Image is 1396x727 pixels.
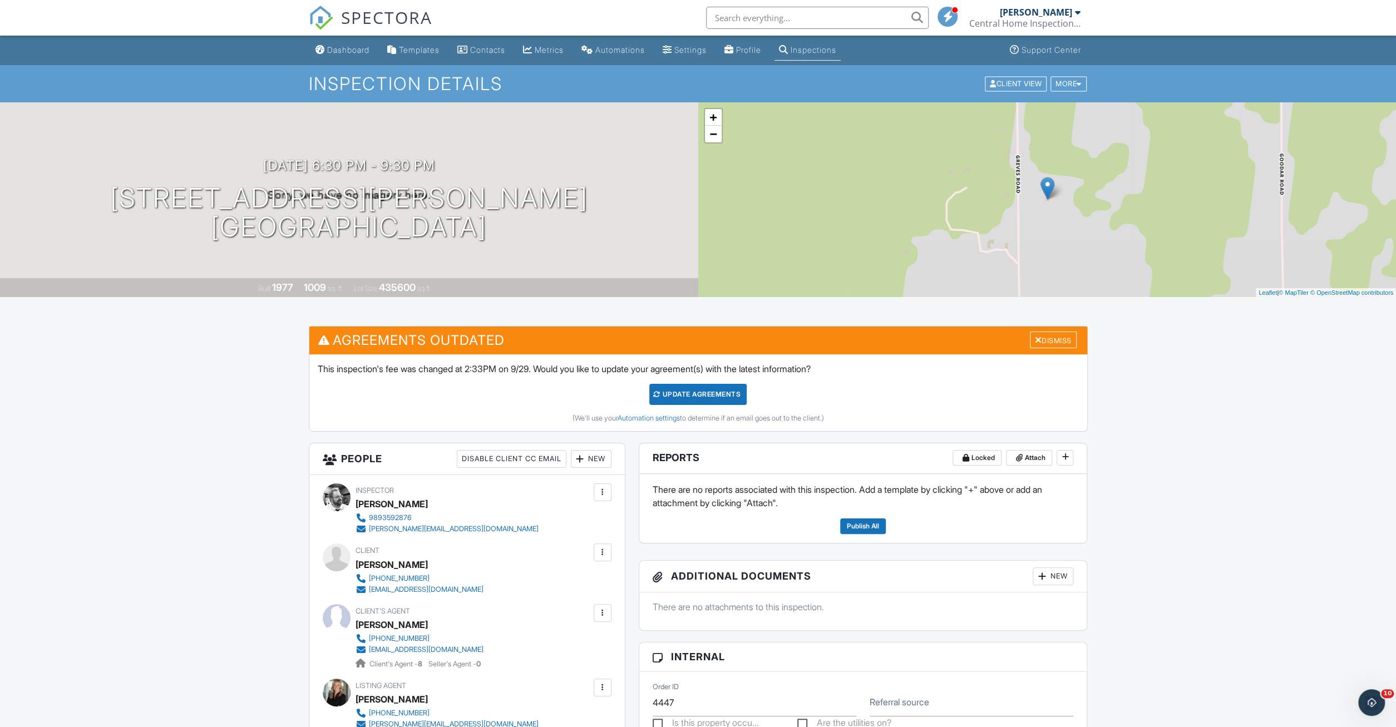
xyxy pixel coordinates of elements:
a: [PHONE_NUMBER] [356,573,484,584]
div: [PHONE_NUMBER] [369,709,430,718]
div: Client View [985,76,1047,91]
a: Zoom in [705,109,722,126]
a: Contacts [453,40,510,61]
span: Built [258,284,270,293]
a: Support Center [1005,40,1086,61]
div: 9893592876 [369,513,412,522]
a: SPECTORA [309,15,432,38]
a: [PHONE_NUMBER] [356,708,539,719]
iframe: Intercom live chat [1358,689,1385,716]
div: More [1050,76,1087,91]
div: [EMAIL_ADDRESS][DOMAIN_NAME] [369,585,484,594]
div: [EMAIL_ADDRESS][DOMAIN_NAME] [369,645,484,654]
p: There are no attachments to this inspection. [653,601,1074,613]
a: Leaflet [1259,289,1277,296]
span: Lot Size [354,284,377,293]
span: Listing Agent [356,681,406,690]
a: © MapTiler [1279,289,1309,296]
span: Client's Agent [356,607,410,615]
div: Automations [595,45,645,55]
a: Dashboard [311,40,374,61]
div: Templates [399,45,440,55]
div: 1977 [272,281,293,293]
a: Inspections [775,40,841,61]
a: [PERSON_NAME] [356,691,428,708]
div: 435600 [379,281,416,293]
a: Company Profile [720,40,766,61]
div: New [571,450,611,468]
a: Templates [383,40,444,61]
h3: Additional Documents [639,561,1087,592]
div: Central Home Inspections Inc [969,18,1081,29]
div: Contacts [470,45,505,55]
a: © OpenStreetMap contributors [1310,289,1393,296]
span: SPECTORA [341,6,432,29]
span: sq.ft. [417,284,431,293]
a: Metrics [519,40,568,61]
label: Referral source [870,696,929,708]
h3: People [309,443,625,475]
div: Update Agreements [649,384,747,405]
a: Client View [984,79,1049,87]
div: [PHONE_NUMBER] [369,634,430,643]
a: 9893592876 [356,512,539,523]
div: | [1256,288,1396,298]
div: New [1033,567,1073,585]
div: Support Center [1022,45,1081,55]
img: The Best Home Inspection Software - Spectora [309,6,333,30]
div: Metrics [535,45,564,55]
a: [EMAIL_ADDRESS][DOMAIN_NAME] [356,644,484,655]
a: Automation settings [618,414,680,422]
a: Automations (Basic) [577,40,649,61]
a: [PERSON_NAME][EMAIL_ADDRESS][DOMAIN_NAME] [356,523,539,535]
div: Dismiss [1030,332,1077,349]
h1: Inspection Details [309,74,1088,93]
span: Client's Agent - [369,660,424,668]
div: Inspections [791,45,836,55]
span: Seller's Agent - [428,660,481,668]
div: Settings [674,45,707,55]
div: [PERSON_NAME][EMAIL_ADDRESS][DOMAIN_NAME] [369,525,539,533]
strong: 0 [476,660,481,668]
div: (We'll use your to determine if an email goes out to the client.) [318,414,1079,423]
a: [PERSON_NAME] [356,616,428,633]
div: 1009 [304,281,326,293]
a: [PHONE_NUMBER] [356,633,484,644]
h3: [DATE] 6:30 pm - 9:30 pm [263,158,435,173]
div: This inspection's fee was changed at 2:33PM on 9/29. Would you like to update your agreement(s) w... [309,354,1087,431]
div: Dashboard [327,45,369,55]
div: [PERSON_NAME] [356,496,428,512]
div: Disable Client CC Email [457,450,566,468]
div: [PERSON_NAME] [356,556,428,573]
div: [PHONE_NUMBER] [369,574,430,583]
span: 10 [1381,689,1394,698]
div: [PERSON_NAME] [1000,7,1072,18]
label: Order ID [653,682,679,692]
span: Client [356,546,379,555]
span: Inspector [356,486,394,494]
h3: Internal [639,642,1087,671]
input: Search everything... [706,7,929,29]
h1: [STREET_ADDRESS][PERSON_NAME] [GEOGRAPHIC_DATA] [110,184,588,243]
div: Profile [736,45,761,55]
h3: Agreements Outdated [309,327,1087,354]
a: Settings [658,40,711,61]
a: Zoom out [705,126,722,142]
span: sq. ft. [328,284,343,293]
a: [EMAIL_ADDRESS][DOMAIN_NAME] [356,584,484,595]
strong: 8 [418,660,422,668]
